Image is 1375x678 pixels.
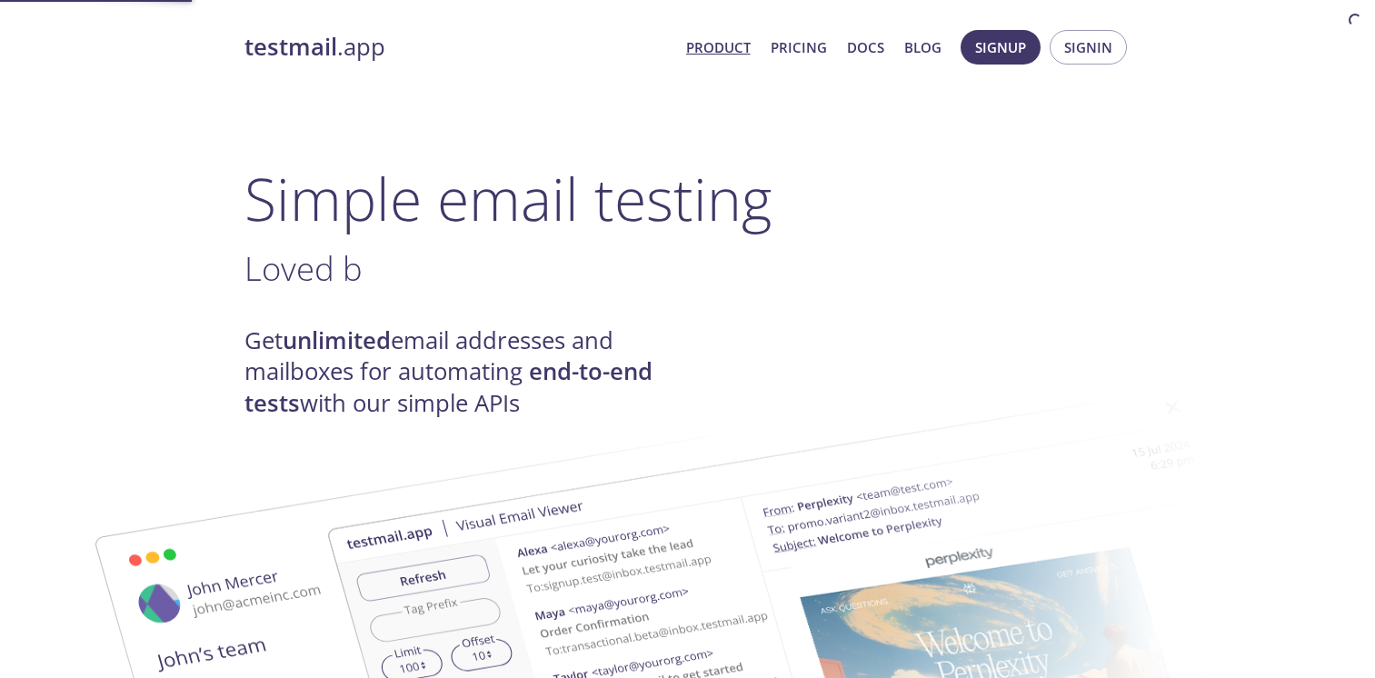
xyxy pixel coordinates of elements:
[1064,35,1112,59] span: Signin
[244,245,363,291] span: Loved b
[244,325,688,419] h4: Get email addresses and mailboxes for automating with our simple APIs
[244,355,653,418] strong: end-to-end tests
[244,32,672,63] a: testmail.app
[975,35,1026,59] span: Signup
[771,35,827,59] a: Pricing
[686,35,751,59] a: Product
[1050,30,1127,65] button: Signin
[847,35,884,59] a: Docs
[904,35,942,59] a: Blog
[244,31,337,63] strong: testmail
[244,164,1131,234] h1: Simple email testing
[961,30,1041,65] button: Signup
[283,324,391,356] strong: unlimited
